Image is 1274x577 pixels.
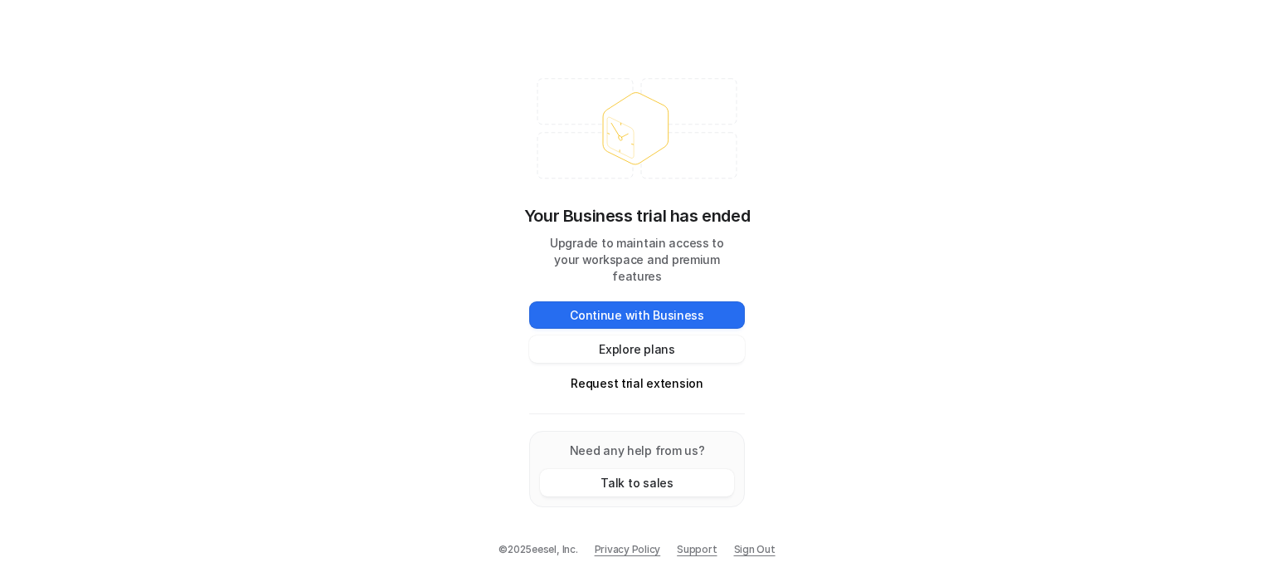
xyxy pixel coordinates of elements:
button: Continue with Business [529,301,745,329]
span: Support [677,542,717,557]
button: Explore plans [529,335,745,363]
p: Upgrade to maintain access to your workspace and premium features [529,235,745,285]
button: Talk to sales [540,469,734,496]
button: Request trial extension [529,369,745,397]
p: Need any help from us? [540,442,734,459]
p: Your Business trial has ended [524,203,750,228]
a: Sign Out [734,542,776,557]
p: © 2025 eesel, Inc. [498,542,577,557]
a: Privacy Policy [595,542,661,557]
